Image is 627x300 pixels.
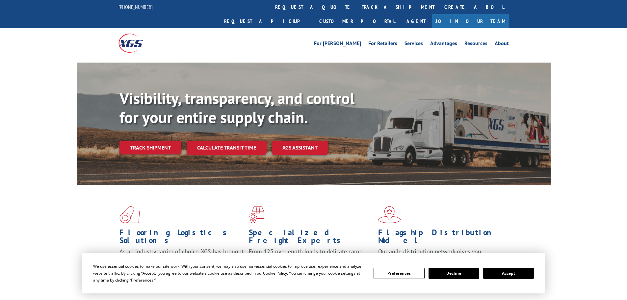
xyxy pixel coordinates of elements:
[119,248,244,271] span: As an industry carrier of choice, XGS has brought innovation and dedication to flooring logistics...
[82,253,545,293] div: Cookie Consent Prompt
[374,268,424,279] button: Preferences
[272,141,328,155] a: XGS ASSISTANT
[119,141,181,154] a: Track shipment
[368,41,397,48] a: For Retailers
[314,41,361,48] a: For [PERSON_NAME]
[118,4,153,10] a: [PHONE_NUMBER]
[432,14,509,28] a: Join Our Team
[378,248,499,263] span: Our agile distribution network gives you nationwide inventory management on demand.
[131,277,153,283] span: Preferences
[495,41,509,48] a: About
[314,14,400,28] a: Customer Portal
[464,41,487,48] a: Resources
[119,229,244,248] h1: Flooring Logistics Solutions
[187,141,267,155] a: Calculate transit time
[400,14,432,28] a: Agent
[119,206,140,223] img: xgs-icon-total-supply-chain-intelligence-red
[249,206,264,223] img: xgs-icon-focused-on-flooring-red
[249,248,373,277] p: From 123 overlength loads to delicate cargo, our experienced staff knows the best way to move you...
[429,268,479,279] button: Decline
[483,268,534,279] button: Accept
[405,41,423,48] a: Services
[378,229,503,248] h1: Flagship Distribution Model
[378,206,401,223] img: xgs-icon-flagship-distribution-model-red
[263,270,287,276] span: Cookie Policy
[249,229,373,248] h1: Specialized Freight Experts
[119,88,354,127] b: Visibility, transparency, and control for your entire supply chain.
[93,263,366,284] div: We use essential cookies to make our site work. With your consent, we may also use non-essential ...
[430,41,457,48] a: Advantages
[219,14,314,28] a: Request a pickup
